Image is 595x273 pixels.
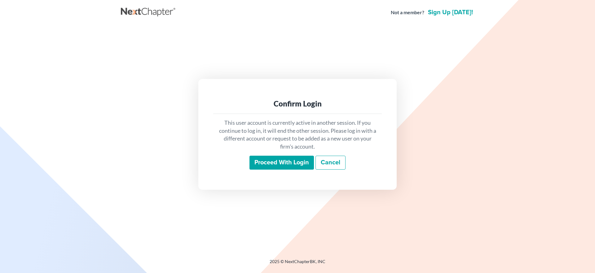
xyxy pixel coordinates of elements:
input: Proceed with login [249,156,314,170]
strong: Not a member? [391,9,424,16]
a: Sign up [DATE]! [427,9,474,15]
div: 2025 © NextChapterBK, INC [121,258,474,270]
div: Confirm Login [218,99,377,109]
p: This user account is currently active in another session. If you continue to log in, it will end ... [218,119,377,151]
a: Cancel [315,156,346,170]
